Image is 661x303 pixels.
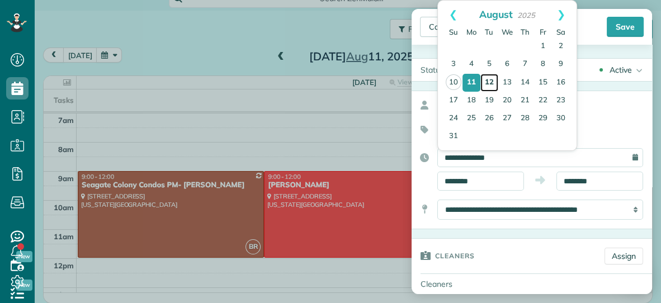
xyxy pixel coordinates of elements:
a: 28 [516,110,534,127]
span: Wednesday [502,27,513,36]
a: 12 [480,74,498,92]
a: 2 [552,37,570,55]
a: 10 [446,74,461,90]
a: 11 [462,74,480,92]
a: 29 [534,110,552,127]
a: 22 [534,92,552,110]
span: August [479,8,513,20]
a: 3 [445,55,462,73]
a: 25 [462,110,480,127]
h3: Cleaners [435,239,475,272]
span: Thursday [521,27,530,36]
a: 14 [516,74,534,92]
a: 26 [480,110,498,127]
div: Cleaners [412,274,490,294]
a: 24 [445,110,462,127]
a: 16 [552,74,570,92]
a: 15 [534,74,552,92]
a: 30 [552,110,570,127]
a: 6 [498,55,516,73]
span: Saturday [556,27,565,36]
div: Cancel [420,17,462,37]
a: 4 [462,55,480,73]
a: Next [546,1,577,29]
span: Monday [466,27,476,36]
span: 2025 [517,11,535,20]
span: Sunday [449,27,458,36]
a: 27 [498,110,516,127]
div: Save [607,17,644,37]
span: Tuesday [485,27,493,36]
a: 20 [498,92,516,110]
div: Status [412,59,453,81]
a: 7 [516,55,534,73]
a: 5 [480,55,498,73]
a: 23 [552,92,570,110]
a: 19 [480,92,498,110]
a: 8 [534,55,552,73]
div: Residential [412,120,643,139]
a: 17 [445,92,462,110]
a: 18 [462,92,480,110]
a: Prev [438,1,469,29]
div: Active [610,64,632,75]
a: 21 [516,92,534,110]
span: Friday [540,27,546,36]
a: 31 [445,127,462,145]
a: 13 [498,74,516,92]
a: Assign [605,248,643,264]
a: 1 [534,37,552,55]
a: 9 [552,55,570,73]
